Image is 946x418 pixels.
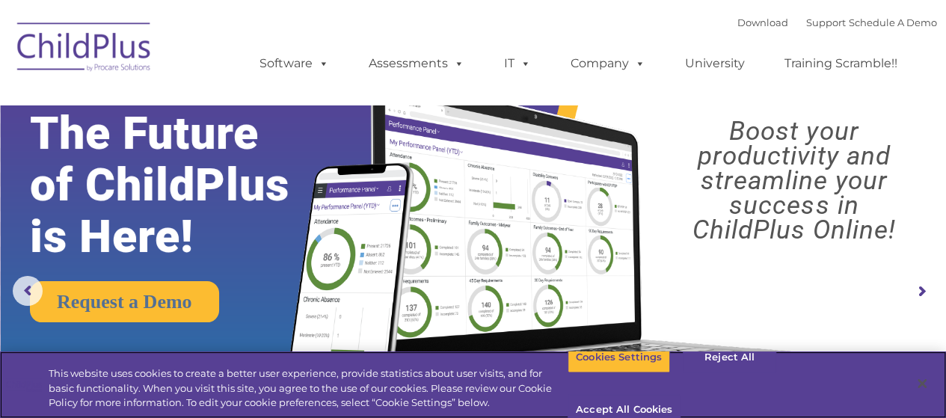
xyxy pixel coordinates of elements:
a: IT [489,49,546,79]
span: Phone number [208,160,271,171]
button: Cookies Settings [568,342,670,373]
a: University [670,49,760,79]
span: Last name [208,99,254,110]
a: Company [556,49,660,79]
button: Close [906,367,939,400]
a: Assessments [354,49,479,79]
a: Request a Demo [30,281,219,322]
a: Download [737,16,788,28]
rs-layer: Boost your productivity and streamline your success in ChildPlus Online! [654,119,934,242]
button: Reject All [683,342,776,373]
a: Training Scramble!! [770,49,912,79]
a: Support [806,16,846,28]
a: Schedule A Demo [849,16,937,28]
a: Software [245,49,344,79]
rs-layer: The Future of ChildPlus is Here! [30,108,332,262]
div: This website uses cookies to create a better user experience, provide statistics about user visit... [49,366,568,411]
img: ChildPlus by Procare Solutions [10,12,159,87]
font: | [737,16,937,28]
